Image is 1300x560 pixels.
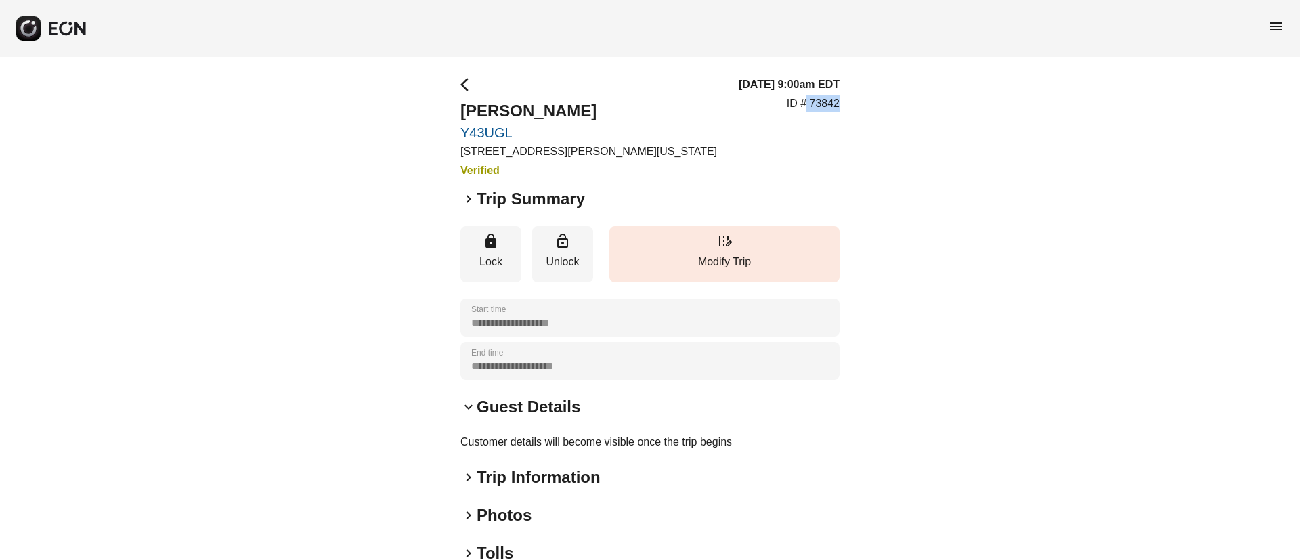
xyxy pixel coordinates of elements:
p: Modify Trip [616,254,833,270]
h3: [DATE] 9:00am EDT [739,77,840,93]
button: Modify Trip [609,226,840,282]
span: keyboard_arrow_right [460,191,477,207]
span: arrow_back_ios [460,77,477,93]
h2: Trip Information [477,467,601,488]
h2: [PERSON_NAME] [460,100,717,122]
h2: Guest Details [477,396,580,418]
h2: Photos [477,504,532,526]
span: keyboard_arrow_right [460,507,477,523]
span: keyboard_arrow_down [460,399,477,415]
span: edit_road [716,233,733,249]
p: Unlock [539,254,586,270]
button: Unlock [532,226,593,282]
span: lock [483,233,499,249]
p: Lock [467,254,515,270]
span: keyboard_arrow_right [460,469,477,486]
button: Lock [460,226,521,282]
p: ID # 73842 [787,95,840,112]
p: [STREET_ADDRESS][PERSON_NAME][US_STATE] [460,144,717,160]
h2: Trip Summary [477,188,585,210]
span: menu [1267,18,1284,35]
h3: Verified [460,163,717,179]
a: Y43UGL [460,125,717,141]
span: lock_open [555,233,571,249]
p: Customer details will become visible once the trip begins [460,434,840,450]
